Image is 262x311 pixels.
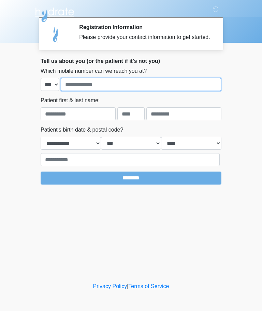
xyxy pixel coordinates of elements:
[34,5,75,23] img: Hydrate IV Bar - Arcadia Logo
[41,126,123,134] label: Patient's birth date & postal code?
[41,58,221,64] h2: Tell us about you (or the patient if it's not you)
[46,24,66,44] img: Agent Avatar
[93,283,127,289] a: Privacy Policy
[128,283,169,289] a: Terms of Service
[79,33,211,41] div: Please provide your contact information to get started.
[41,96,100,105] label: Patient first & last name:
[127,283,128,289] a: |
[41,67,147,75] label: Which mobile number can we reach you at?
